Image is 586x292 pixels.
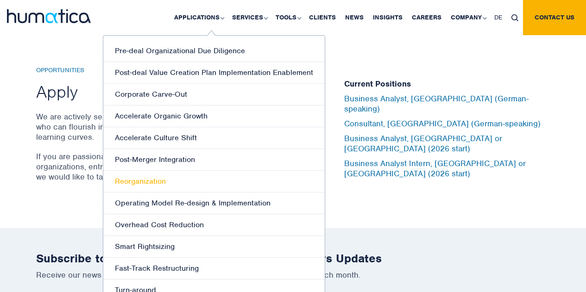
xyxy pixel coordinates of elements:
img: search_icon [511,14,518,21]
a: Reorganization [103,171,325,193]
span: DE [494,13,502,21]
h2: Apply [36,81,252,102]
a: Smart Rightsizing [103,236,325,258]
a: Business Analyst Intern, [GEOGRAPHIC_DATA] or [GEOGRAPHIC_DATA] (2026 start) [344,158,526,179]
a: Post-Merger Integration [103,149,325,171]
a: Accelerate Culture Shift [103,127,325,149]
p: We are actively seeking to recruit exceptional individuals who can flourish in challenging enviro... [36,112,252,142]
img: logo [7,9,91,23]
a: Pre-deal Organizational Due Diligence [103,40,325,62]
a: Corporate Carve-Out [103,84,325,106]
a: Post-deal Value Creation Plan Implementation Enablement [103,62,325,84]
p: If you are passionate about business and changing organizations, entrepreneurial and driven to su... [36,151,252,182]
a: Overhead Cost Reduction [103,214,325,236]
p: Receive our news and valuable perspectives on organizational effectiveness each month. [36,270,550,280]
a: Operating Model Re-design & Implementation [103,193,325,214]
a: Fast-Track Restructuring [103,258,325,280]
h6: Opportunities [36,67,252,75]
a: Business Analyst, [GEOGRAPHIC_DATA] or [GEOGRAPHIC_DATA] (2026 start) [344,133,502,154]
a: Accelerate Organic Growth [103,106,325,127]
a: Consultant, [GEOGRAPHIC_DATA] (German-speaking) [344,118,541,129]
h5: Current Positions [344,79,550,89]
a: Business Analyst, [GEOGRAPHIC_DATA] (German-speaking) [344,93,529,114]
h2: Subscribe to our Monthly Newsletter and other News Updates [36,251,550,266]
